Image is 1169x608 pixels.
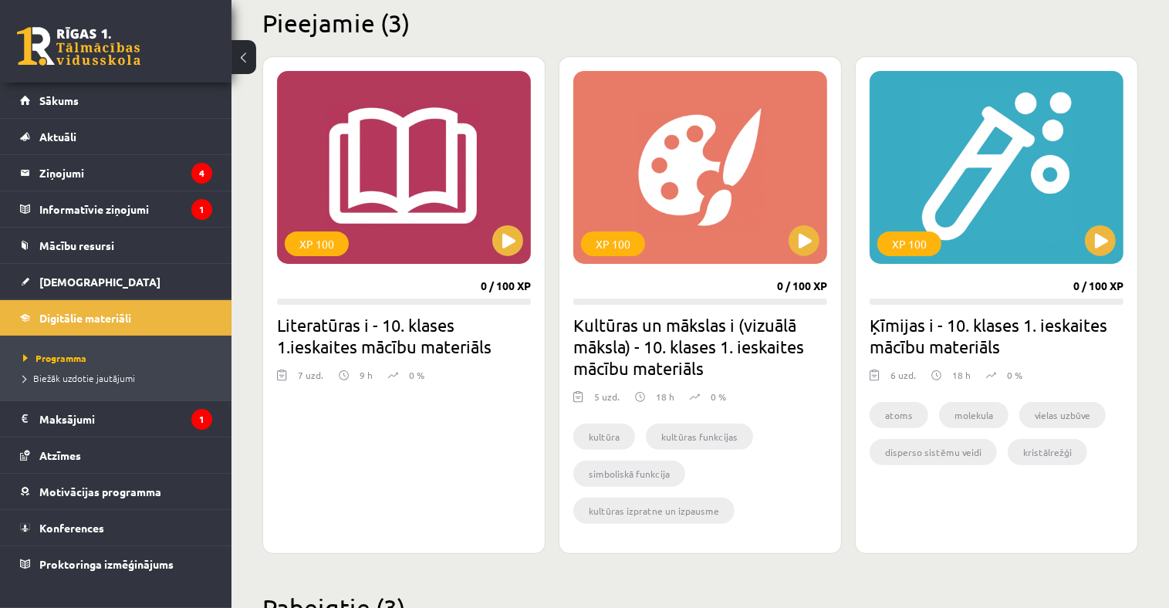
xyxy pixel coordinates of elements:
[23,371,216,385] a: Biežāk uzdotie jautājumi
[1007,368,1022,382] p: 0 %
[952,368,971,382] p: 18 h
[20,474,212,509] a: Motivācijas programma
[23,351,216,365] a: Programma
[39,485,161,498] span: Motivācijas programma
[360,368,373,382] p: 9 h
[39,311,131,325] span: Digitālie materiāli
[298,368,323,391] div: 7 uzd.
[877,231,941,256] div: XP 100
[20,264,212,299] a: [DEMOGRAPHIC_DATA]
[20,510,212,546] a: Konferences
[646,424,753,450] li: kultūras funkcijas
[870,314,1123,357] h2: Ķīmijas i - 10. klases 1. ieskaites mācību materiāls
[20,155,212,191] a: Ziņojumi4
[573,424,635,450] li: kultūra
[20,228,212,263] a: Mācību resursi
[711,390,726,404] p: 0 %
[39,275,160,289] span: [DEMOGRAPHIC_DATA]
[409,368,424,382] p: 0 %
[23,372,135,384] span: Biežāk uzdotie jautājumi
[262,8,1138,38] h2: Pieejamie (3)
[39,155,212,191] legend: Ziņojumi
[39,521,104,535] span: Konferences
[277,314,531,357] h2: Literatūras i - 10. klases 1.ieskaites mācību materiāls
[39,191,212,227] legend: Informatīvie ziņojumi
[573,461,685,487] li: simboliskā funkcija
[20,546,212,582] a: Proktoringa izmēģinājums
[939,402,1009,428] li: molekula
[870,439,997,465] li: disperso sistēmu veidi
[39,130,76,144] span: Aktuāli
[285,231,349,256] div: XP 100
[191,409,212,430] i: 1
[20,119,212,154] a: Aktuāli
[20,300,212,336] a: Digitālie materiāli
[890,368,916,391] div: 6 uzd.
[870,402,928,428] li: atoms
[20,437,212,473] a: Atzīmes
[573,498,735,524] li: kultūras izpratne un izpausme
[39,401,212,437] legend: Maksājumi
[20,83,212,118] a: Sākums
[39,93,79,107] span: Sākums
[1019,402,1106,428] li: vielas uzbūve
[23,352,86,364] span: Programma
[39,557,174,571] span: Proktoringa izmēģinājums
[594,390,620,413] div: 5 uzd.
[39,448,81,462] span: Atzīmes
[39,238,114,252] span: Mācību resursi
[573,314,827,379] h2: Kultūras un mākslas i (vizuālā māksla) - 10. klases 1. ieskaites mācību materiāls
[581,231,645,256] div: XP 100
[17,27,140,66] a: Rīgas 1. Tālmācības vidusskola
[656,390,674,404] p: 18 h
[20,191,212,227] a: Informatīvie ziņojumi1
[1008,439,1087,465] li: kristālrežģi
[20,401,212,437] a: Maksājumi1
[191,163,212,184] i: 4
[191,199,212,220] i: 1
